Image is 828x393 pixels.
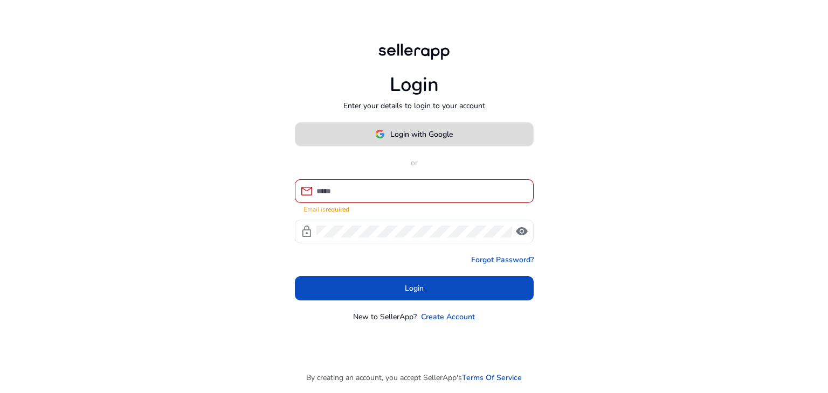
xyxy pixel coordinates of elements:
[390,129,453,140] span: Login with Google
[375,129,385,139] img: google-logo.svg
[421,311,475,322] a: Create Account
[303,203,525,214] mat-error: Email is
[353,311,417,322] p: New to SellerApp?
[295,122,534,146] button: Login with Google
[390,73,439,96] h1: Login
[471,254,534,265] a: Forgot Password?
[300,185,313,198] span: mail
[326,205,349,214] strong: required
[515,225,528,238] span: visibility
[405,283,424,294] span: Login
[300,225,313,238] span: lock
[462,372,522,383] a: Terms Of Service
[343,100,485,111] p: Enter your details to login to your account
[295,157,534,169] p: or
[295,276,534,300] button: Login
